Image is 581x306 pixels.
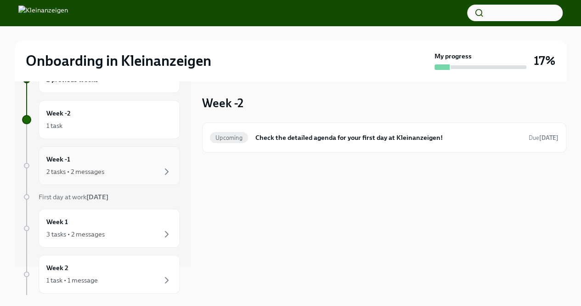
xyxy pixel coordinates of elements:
[529,133,558,142] span: September 27th, 2025 09:00
[39,193,108,201] span: First day at work
[534,52,555,69] h3: 17%
[202,95,243,111] h3: Week -2
[22,255,180,294] a: Week 21 task • 1 message
[86,193,108,201] strong: [DATE]
[46,154,70,164] h6: Week -1
[46,121,62,130] div: 1 task
[46,167,104,176] div: 2 tasks • 2 messages
[434,52,472,61] strong: My progress
[46,230,105,239] div: 3 tasks • 2 messages
[210,134,248,141] span: Upcoming
[46,108,71,118] h6: Week -2
[26,52,211,70] h2: Onboarding in Kleinanzeigen
[18,6,68,20] img: Kleinanzeigen
[22,146,180,185] a: Week -12 tasks • 2 messages
[46,217,68,227] h6: Week 1
[539,134,558,141] strong: [DATE]
[22,209,180,248] a: Week 13 tasks • 2 messages
[255,133,521,143] h6: Check the detailed agenda for your first day at Kleinanzeigen!
[529,134,558,141] span: Due
[46,263,68,273] h6: Week 2
[22,192,180,202] a: First day at work[DATE]
[22,100,180,139] a: Week -21 task
[46,276,98,285] div: 1 task • 1 message
[210,130,558,145] a: UpcomingCheck the detailed agenda for your first day at Kleinanzeigen!Due[DATE]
